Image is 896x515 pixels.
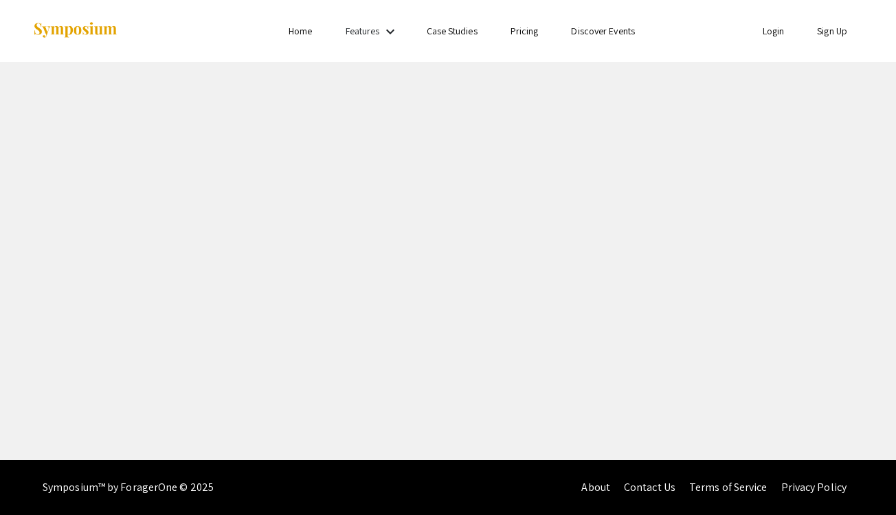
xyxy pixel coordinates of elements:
a: Login [763,25,785,37]
img: Symposium by ForagerOne [32,21,118,40]
a: Contact Us [624,480,675,494]
a: Case Studies [427,25,478,37]
a: Sign Up [817,25,847,37]
a: Terms of Service [689,480,768,494]
a: Features [346,25,380,37]
a: Pricing [511,25,539,37]
mat-icon: Expand Features list [382,23,399,40]
a: Privacy Policy [781,480,847,494]
a: About [581,480,610,494]
a: Home [289,25,312,37]
div: Symposium™ by ForagerOne © 2025 [43,460,214,515]
a: Discover Events [571,25,635,37]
